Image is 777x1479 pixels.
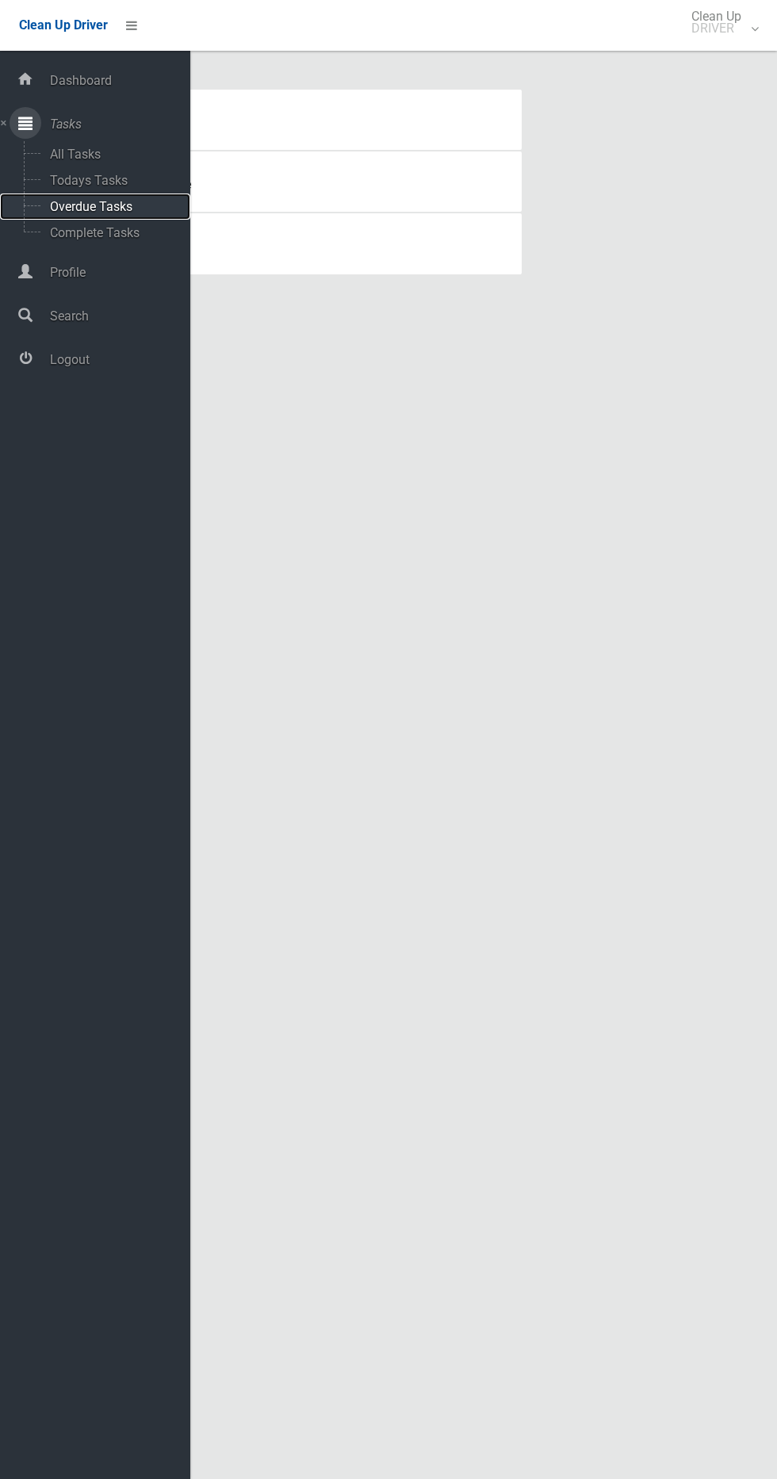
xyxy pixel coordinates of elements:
span: Dashboard [45,73,190,88]
span: Clean Up [683,10,757,34]
small: DRIVER [691,22,741,34]
span: Clean Up Driver [19,17,108,33]
span: Overdue Tasks [45,199,177,214]
span: Profile [45,265,190,280]
span: Tasks [45,117,190,132]
a: Clean Up Driver [19,13,108,37]
span: Logout [45,352,190,367]
span: Complete Tasks [45,225,177,240]
span: All Tasks [45,147,177,162]
span: Search [45,308,190,324]
span: Todays Tasks [45,173,177,188]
